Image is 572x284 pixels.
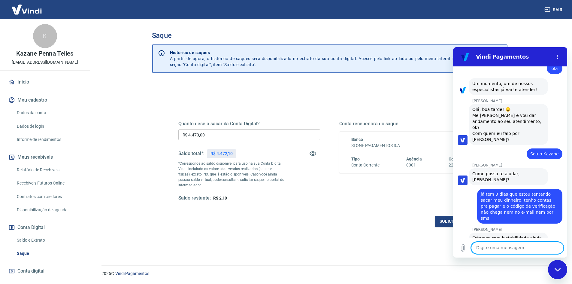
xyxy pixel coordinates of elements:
[453,47,567,258] iframe: Janela de mensagens
[14,133,83,146] a: Informe de rendimentos
[7,221,83,234] button: Conta Digital
[213,196,227,200] span: R$ 2,10
[406,157,422,161] span: Agência
[351,137,363,142] span: Banco
[178,151,204,157] h5: Saldo total*:
[14,107,83,119] a: Dados da conta
[7,264,83,278] a: Conta digital
[7,75,83,89] a: Início
[7,93,83,107] button: Meu cadastro
[351,157,360,161] span: Tipo
[14,204,83,216] a: Disponibilização de agenda
[170,50,457,68] p: A partir de agora, o histórico de saques será disponibilizado no extrato da sua conta digital. Ac...
[210,151,233,157] p: R$ 4.472,10
[449,162,469,168] h6: 2227366-8
[548,260,567,279] iframe: Botão para abrir a janela de mensagens, conversa em andamento
[543,4,565,15] button: Sair
[7,0,46,19] img: Vindi
[14,247,83,260] a: Saque
[435,216,481,227] button: Solicitar saque
[406,162,422,168] h6: 0001
[14,164,83,176] a: Relatório de Recebíveis
[115,271,149,276] a: Vindi Pagamentos
[14,191,83,203] a: Contratos com credores
[178,161,285,188] p: *Corresponde ao saldo disponível para uso na sua Conta Digital Vindi. Incluindo os valores das ve...
[17,267,44,275] span: Conta digital
[178,121,320,127] h5: Quanto deseja sacar da Conta Digital?
[152,31,507,40] h3: Saque
[449,157,460,161] span: Conta
[101,270,558,277] p: 2025 ©
[351,162,380,168] h6: Conta Corrente
[14,234,83,246] a: Saldo e Extrato
[33,24,57,48] div: K
[14,120,83,133] a: Dados de login
[170,50,457,56] p: Histórico de saques
[12,59,78,66] p: [EMAIL_ADDRESS][DOMAIN_NAME]
[7,151,83,164] button: Meus recebíveis
[14,177,83,189] a: Recebíveis Futuros Online
[178,195,211,201] h5: Saldo restante:
[16,50,74,57] p: Kazane Penna Telles
[339,121,481,127] h5: Conta recebedora do saque
[351,142,469,149] h6: STONE PAGAMENTOS S.A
